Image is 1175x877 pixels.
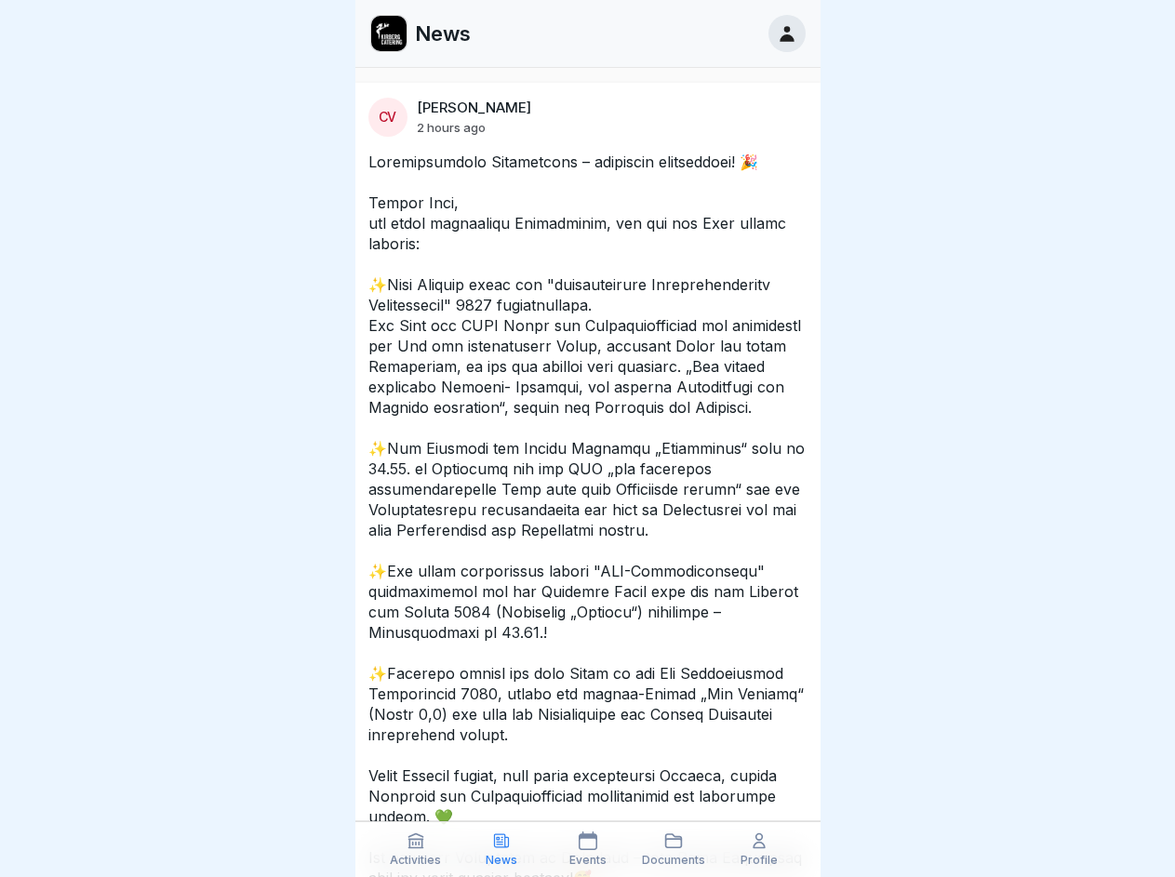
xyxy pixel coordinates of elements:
p: News [415,21,471,46]
div: CV [368,98,407,137]
p: Activities [390,854,441,867]
img: ewxb9rjzulw9ace2na8lwzf2.png [371,16,407,51]
p: News [486,854,517,867]
p: Events [569,854,607,867]
p: [PERSON_NAME] [417,100,531,116]
p: Profile [741,854,778,867]
p: 2 hours ago [417,120,486,135]
p: Documents [642,854,705,867]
